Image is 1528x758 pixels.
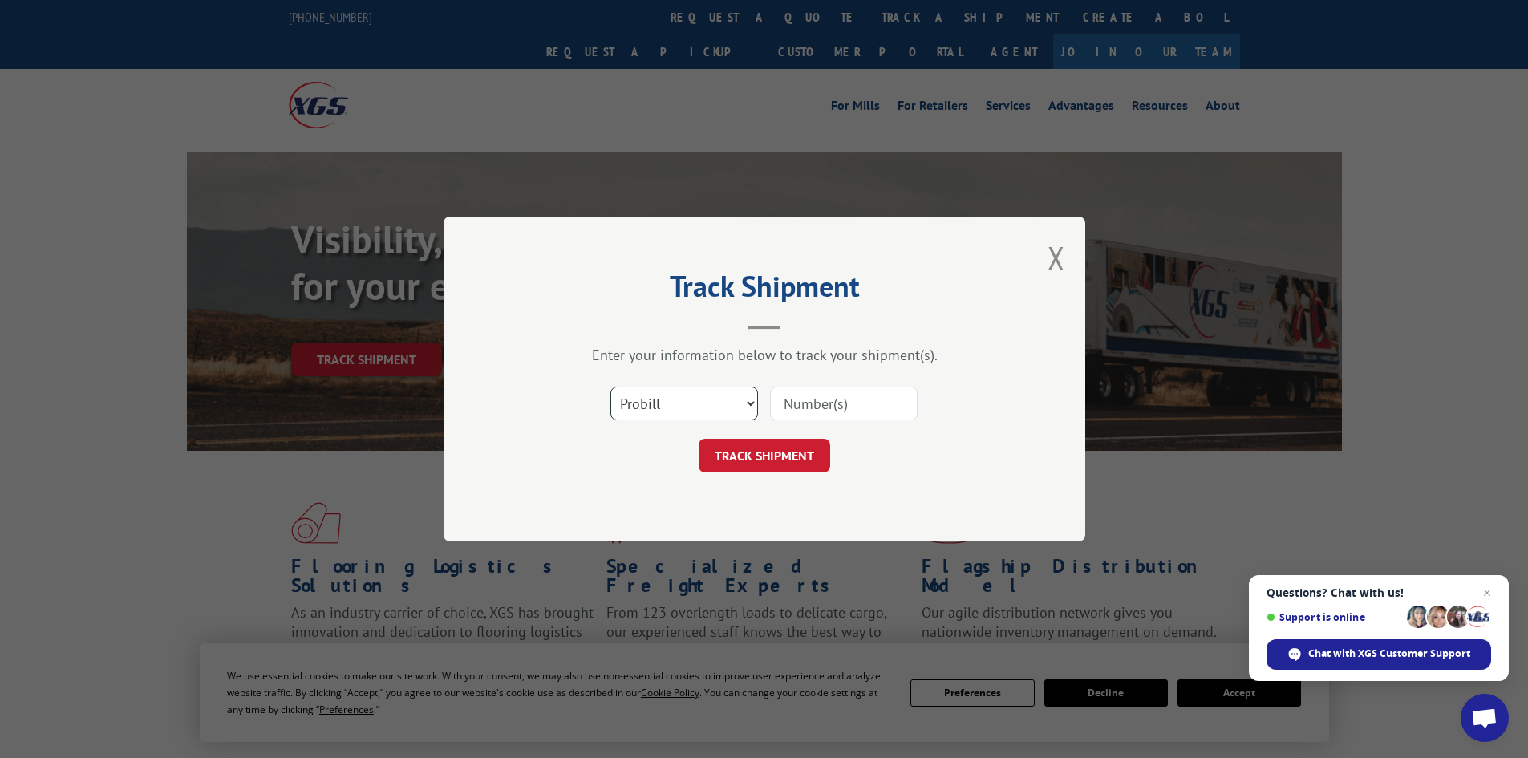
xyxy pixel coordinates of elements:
[524,275,1005,306] h2: Track Shipment
[1308,647,1470,661] span: Chat with XGS Customer Support
[524,346,1005,364] div: Enter your information below to track your shipment(s).
[699,439,830,472] button: TRACK SHIPMENT
[1461,694,1509,742] div: Open chat
[1477,583,1497,602] span: Close chat
[1048,237,1065,279] button: Close modal
[770,387,918,420] input: Number(s)
[1267,639,1491,670] div: Chat with XGS Customer Support
[1267,586,1491,599] span: Questions? Chat with us!
[1267,611,1401,623] span: Support is online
